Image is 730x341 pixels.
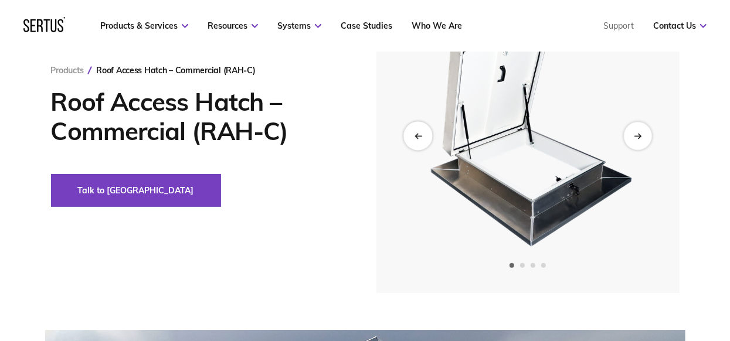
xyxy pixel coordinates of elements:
a: Case Studies [341,21,392,31]
a: Support [603,21,634,31]
h1: Roof Access Hatch – Commercial (RAH-C) [51,87,341,146]
a: Products [51,65,84,76]
a: Products & Services [100,21,188,31]
a: Resources [208,21,258,31]
a: Systems [277,21,321,31]
a: Contact Us [653,21,707,31]
button: Talk to [GEOGRAPHIC_DATA] [51,174,221,207]
iframe: Chat Widget [519,205,730,341]
div: Next slide [624,122,652,150]
div: Previous slide [403,122,432,151]
a: Who We Are [412,21,462,31]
